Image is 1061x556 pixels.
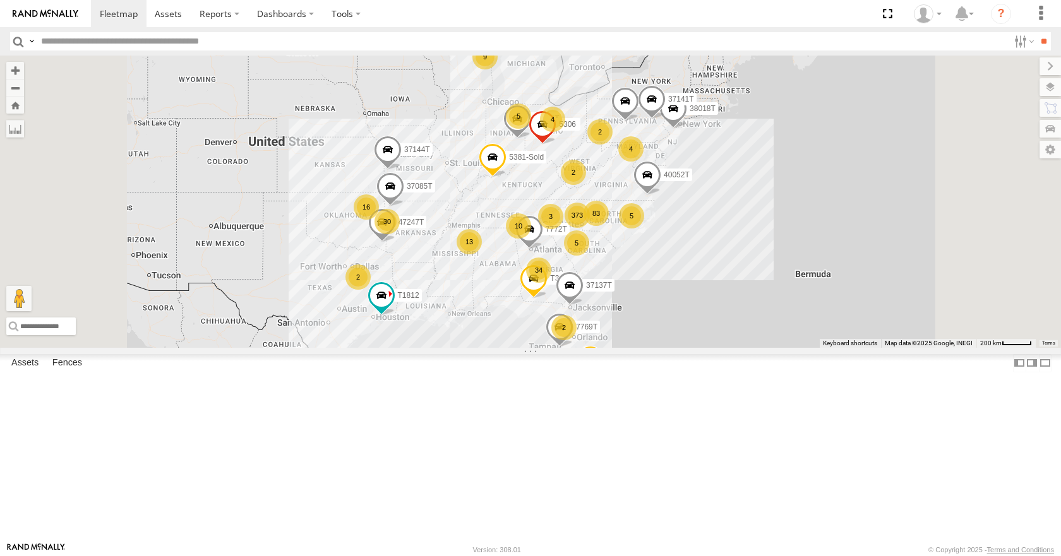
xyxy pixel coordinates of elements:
[7,543,65,556] a: Visit our Website
[823,339,877,348] button: Keyboard shortcuts
[976,339,1036,348] button: Map Scale: 200 km per 44 pixels
[1009,32,1036,50] label: Search Filter Options
[909,4,946,23] div: Todd Sigmon
[559,121,576,129] span: 5306
[618,136,644,162] div: 4
[564,230,589,256] div: 5
[6,97,24,114] button: Zoom Home
[6,62,24,79] button: Zoom in
[509,153,544,162] span: 5381-Sold
[584,201,609,226] div: 83
[576,322,597,331] span: 7769T
[1040,141,1061,158] label: Map Settings
[399,218,424,227] span: 47247T
[587,119,613,145] div: 2
[27,32,37,50] label: Search Query
[526,257,551,283] div: 34
[46,355,88,372] label: Fences
[987,546,1054,553] a: Terms and Conditions
[6,286,32,311] button: Drag Pegman onto the map to open Street View
[1042,340,1055,345] a: Terms (opens in new tab)
[398,292,419,300] span: T1812
[551,315,577,340] div: 2
[473,546,521,553] div: Version: 308.01
[991,4,1011,24] i: ?
[538,204,563,229] div: 3
[6,79,24,97] button: Zoom out
[1026,354,1038,372] label: Dock Summary Table to the Right
[472,44,498,69] div: 9
[885,340,973,346] span: Map data ©2025 Google, INEGI
[619,203,644,228] div: 5
[506,213,531,239] div: 10
[546,225,567,234] span: 7772T
[506,104,531,129] div: 5
[561,160,586,185] div: 2
[407,182,433,191] span: 37085T
[690,104,716,113] span: 38018T
[1013,354,1026,372] label: Dock Summary Table to the Left
[928,546,1054,553] div: © Copyright 2025 -
[457,229,482,254] div: 13
[540,107,565,132] div: 4
[565,203,590,228] div: 373
[13,9,78,18] img: rand-logo.svg
[1039,354,1052,372] label: Hide Summary Table
[354,194,379,220] div: 16
[664,170,690,179] span: 40052T
[668,95,694,104] span: 37141T
[5,355,45,372] label: Assets
[375,209,400,234] div: 30
[980,340,1002,346] span: 200 km
[586,281,612,290] span: 37137T
[345,264,371,290] div: 2
[404,146,430,155] span: 37144T
[6,120,24,138] label: Measure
